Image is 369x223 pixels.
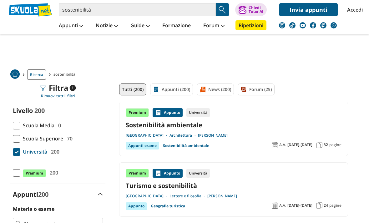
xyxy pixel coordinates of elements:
[53,69,78,80] span: sostenibilità
[47,169,58,177] span: 200
[235,20,266,30] a: Ripetizioni
[249,6,263,13] div: Chiedi Tutor AI
[94,20,119,32] a: Notizie
[56,121,61,129] span: 0
[329,203,341,208] span: pagine
[161,20,192,32] a: Formazione
[216,3,229,16] button: Search Button
[20,121,54,129] span: Scuola Media
[70,85,76,91] span: 1
[324,142,328,147] span: 32
[13,190,48,199] label: Appunti
[155,170,161,176] img: Appunti contenuto
[300,22,306,28] img: youtube
[197,84,234,95] a: News (200)
[279,3,338,16] a: Invia appunti
[129,20,151,32] a: Guide
[126,142,159,150] div: Appunti esame
[64,134,73,143] span: 70
[153,86,159,93] img: Appunti filtro contenuto
[10,69,20,80] a: Home
[98,193,103,195] img: Apri e chiudi sezione
[40,84,76,92] div: Filtra
[218,5,227,14] img: Cerca appunti, riassunti o versioni
[10,69,20,79] img: Home
[153,108,183,117] div: Appunto
[198,133,228,138] a: [PERSON_NAME]
[169,194,207,199] a: Lettere e filosofia
[126,121,341,129] a: Sostenibilità ambientale
[200,86,206,93] img: News filtro contenuto
[126,108,149,117] div: Premium
[331,22,337,28] img: WhatsApp
[153,169,183,178] div: Appunto
[27,69,46,80] a: Ricerca
[238,84,275,95] a: Forum (25)
[287,142,312,147] span: [DATE]-[DATE]
[150,84,193,95] a: Appunti (200)
[126,194,169,199] a: [GEOGRAPHIC_DATA]
[316,142,322,148] img: Pagine
[202,20,226,32] a: Forum
[169,133,198,138] a: Architettura
[126,133,169,138] a: [GEOGRAPHIC_DATA]
[186,169,210,178] div: Università
[10,94,105,99] div: Rimuovi tutti i filtri
[126,202,147,210] div: Appunto
[119,84,146,95] a: Tutti (200)
[186,108,210,117] div: Università
[316,202,322,209] img: Pagine
[320,22,326,28] img: twitch
[272,202,278,209] img: Anno accademico
[279,203,286,208] span: A.A.
[310,22,316,28] img: facebook
[13,205,54,212] label: Materia o esame
[289,22,296,28] img: tiktok
[329,142,341,147] span: pagine
[13,106,33,115] label: Livello
[59,3,216,16] input: Cerca appunti, riassunti o versioni
[235,3,267,16] button: ChiediTutor AI
[40,85,46,91] img: Filtra filtri mobile
[126,169,149,178] div: Premium
[20,134,63,143] span: Scuola Superiore
[48,148,59,156] span: 200
[20,148,47,156] span: Università
[279,142,286,147] span: A.A.
[151,202,185,210] a: Geografia turistica
[287,203,312,208] span: [DATE]-[DATE]
[163,142,209,150] a: Sostenibilità ambientale
[272,142,278,148] img: Anno accademico
[34,106,45,115] span: 200
[240,86,247,93] img: Forum filtro contenuto
[57,20,85,32] a: Appunti
[23,169,46,177] span: Premium
[347,3,360,16] a: Accedi
[155,109,161,116] img: Appunti contenuto
[324,203,328,208] span: 24
[38,190,48,199] span: 200
[126,181,341,190] a: Turismo e sostenibilità
[207,194,237,199] a: [PERSON_NAME]
[279,22,285,28] img: instagram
